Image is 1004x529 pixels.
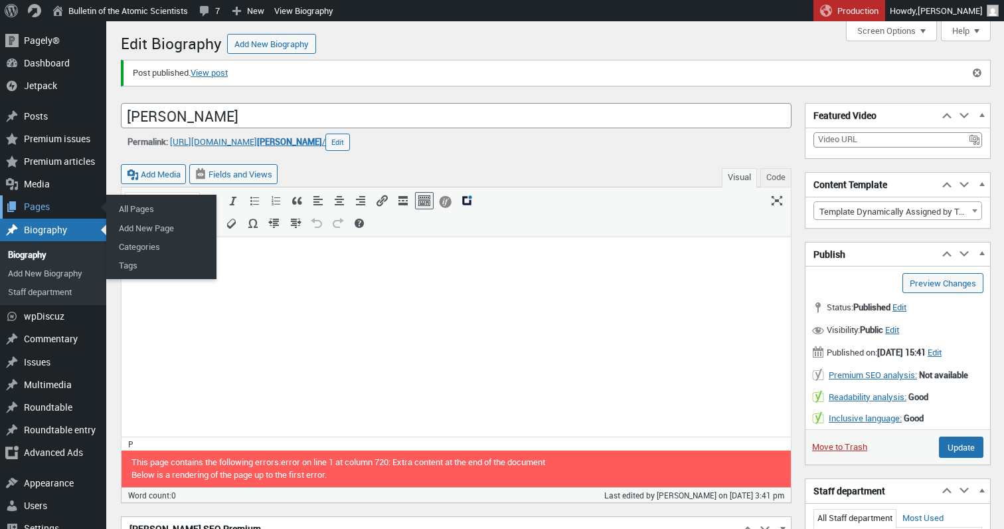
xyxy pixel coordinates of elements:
[122,451,791,487] p: This page contains the following errors:error on line 1 at column 720: Extra content at the end o...
[309,192,327,209] div: Align left (⌃⌥L)
[131,65,965,81] p: Post published.
[330,192,349,209] div: Align center (⌃⌥C)
[604,490,784,500] span: Last edited by [PERSON_NAME] on [DATE] 3:41 pm
[110,219,216,237] a: Add New Page
[853,301,890,313] span: Published
[245,192,264,209] div: Bulleted list (⌃⌥U)
[892,301,906,313] span: Edit
[244,215,262,232] div: Special character
[939,437,983,458] input: Update
[918,5,983,17] span: [PERSON_NAME]
[812,441,867,453] a: Move to Trash
[288,192,306,209] div: Blockquote (⌃⌥Q)
[817,512,892,524] a: All Staff department
[110,237,216,256] a: Categories
[286,215,305,232] div: Increase indent
[860,324,883,336] span: Public
[122,488,280,502] td: Word count:
[129,194,186,207] span: Paragraph
[257,136,322,148] span: [PERSON_NAME]
[209,168,272,180] span: Fields and Views
[121,134,792,151] div: ‎
[812,345,928,359] span: Published on:
[203,192,221,209] div: Bold (⌘B)
[805,104,938,128] h2: Featured Video
[265,215,284,232] div: Decrease indent
[110,199,216,218] a: All Pages
[227,34,316,54] a: Add New Biography
[307,215,326,232] div: Undo (⌘Z)
[110,256,216,274] a: Tags
[351,192,370,209] div: Align right (⌃⌥R)
[760,168,792,187] button: Code
[928,346,942,358] span: Edit
[722,168,757,187] button: Visual
[904,412,924,424] strong: Good
[122,237,791,437] iframe: Rich Text Area. Press Control-Option-H for help.
[902,512,944,524] a: Most Used
[121,164,186,184] button: Add Media
[266,192,285,209] div: Numbered list (⌃⌥O)
[877,346,926,358] b: [DATE] 15:41
[373,192,391,209] div: Insert/edit link (⌘K)
[458,192,476,209] div: Add an ad
[415,192,434,209] div: Toolbar Toggle (⌃⌥Z)
[829,412,902,424] a: Inclusive language:
[805,243,938,266] h2: Publish
[394,192,412,209] div: Insert Read More tag (⌃⌥T)
[325,134,350,151] button: Edit permalink
[191,66,228,80] a: View post
[805,297,990,320] div: Status:
[902,273,983,293] a: Preview Changes
[941,21,991,41] button: Help
[829,369,917,381] a: Premium SEO analysis:
[127,136,168,148] strong: Permalink:
[224,192,242,209] div: Italic (⌘I)
[329,215,347,232] div: Redo (⌘Y)
[170,136,325,148] a: [URL][DOMAIN_NAME][PERSON_NAME]/
[805,320,990,342] div: Visibility:
[829,391,906,403] a: Readability analysis:
[436,192,455,209] div: Conditional output
[805,479,938,503] h2: Staff department
[813,201,982,220] span: Template Dynamically Assigned by Toolset
[885,324,899,336] span: Edit
[350,215,369,232] div: Keyboard Shortcuts (⌃⌥H)
[768,192,786,209] div: Distraction-free writing mode (⌃⌥W)
[846,21,937,41] button: Screen Options
[121,28,222,56] h1: Edit Biography
[919,369,968,381] strong: Not available
[128,439,133,449] div: p
[222,215,241,232] div: Clear formatting
[908,391,928,403] strong: Good
[814,202,981,221] span: Template Dynamically Assigned by Toolset
[805,173,938,197] h2: Content Template
[171,490,176,500] span: 0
